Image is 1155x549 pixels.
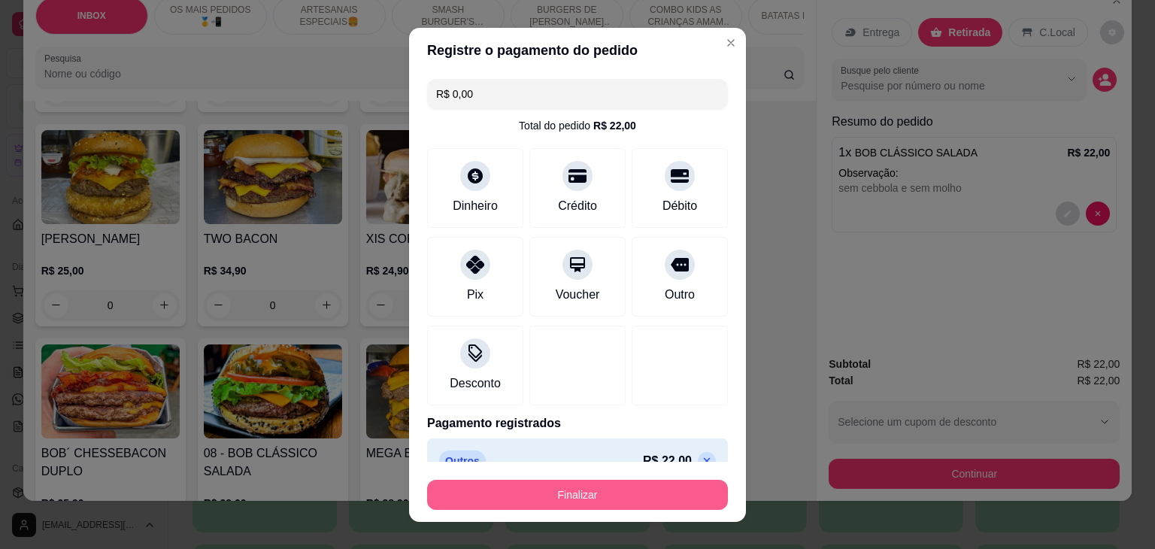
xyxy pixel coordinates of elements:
div: Crédito [558,197,597,215]
div: Pix [467,286,484,304]
div: Dinheiro [453,197,498,215]
input: Ex.: hambúrguer de cordeiro [436,79,719,109]
p: Outros [439,450,486,472]
button: Close [719,31,743,55]
div: Outro [665,286,695,304]
p: Pagamento registrados [427,414,728,432]
header: Registre o pagamento do pedido [409,28,746,73]
div: Voucher [556,286,600,304]
button: Finalizar [427,480,728,510]
div: Total do pedido [519,118,636,133]
div: R$ 22,00 [593,118,636,133]
div: Débito [662,197,697,215]
div: Desconto [450,375,501,393]
p: R$ 22,00 [643,452,692,470]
